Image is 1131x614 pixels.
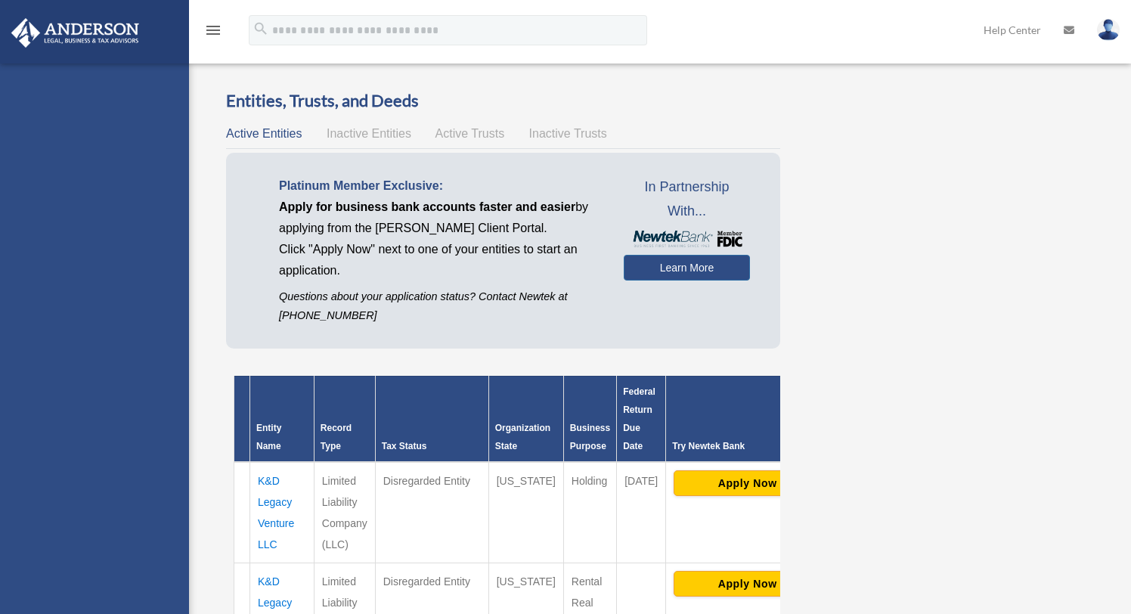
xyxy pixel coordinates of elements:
img: NewtekBankLogoSM.png [631,231,742,247]
a: Learn More [624,255,749,281]
th: Organization State [488,376,563,462]
th: Entity Name [250,376,315,462]
td: [US_STATE] [488,462,563,563]
td: [DATE] [617,462,666,563]
span: In Partnership With... [624,175,749,223]
th: Federal Return Due Date [617,376,666,462]
td: Disregarded Entity [375,462,488,563]
p: Questions about your application status? Contact Newtek at [PHONE_NUMBER] [279,287,601,325]
img: Anderson Advisors Platinum Portal [7,18,144,48]
span: Apply for business bank accounts faster and easier [279,200,575,213]
p: by applying from the [PERSON_NAME] Client Portal. [279,197,601,239]
button: Apply Now [674,470,821,496]
span: Active Trusts [435,127,505,140]
i: menu [204,21,222,39]
td: Holding [563,462,616,563]
div: Try Newtek Bank [672,437,823,455]
td: K&D Legacy Venture LLC [250,462,315,563]
a: menu [204,26,222,39]
th: Record Type [314,376,375,462]
th: Business Purpose [563,376,616,462]
span: Active Entities [226,127,302,140]
h3: Entities, Trusts, and Deeds [226,89,780,113]
p: Click "Apply Now" next to one of your entities to start an application. [279,239,601,281]
p: Platinum Member Exclusive: [279,175,601,197]
span: Inactive Trusts [529,127,607,140]
img: User Pic [1097,19,1120,41]
td: Limited Liability Company (LLC) [314,462,375,563]
button: Apply Now [674,571,821,597]
th: Tax Status [375,376,488,462]
i: search [253,20,269,37]
span: Inactive Entities [327,127,411,140]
